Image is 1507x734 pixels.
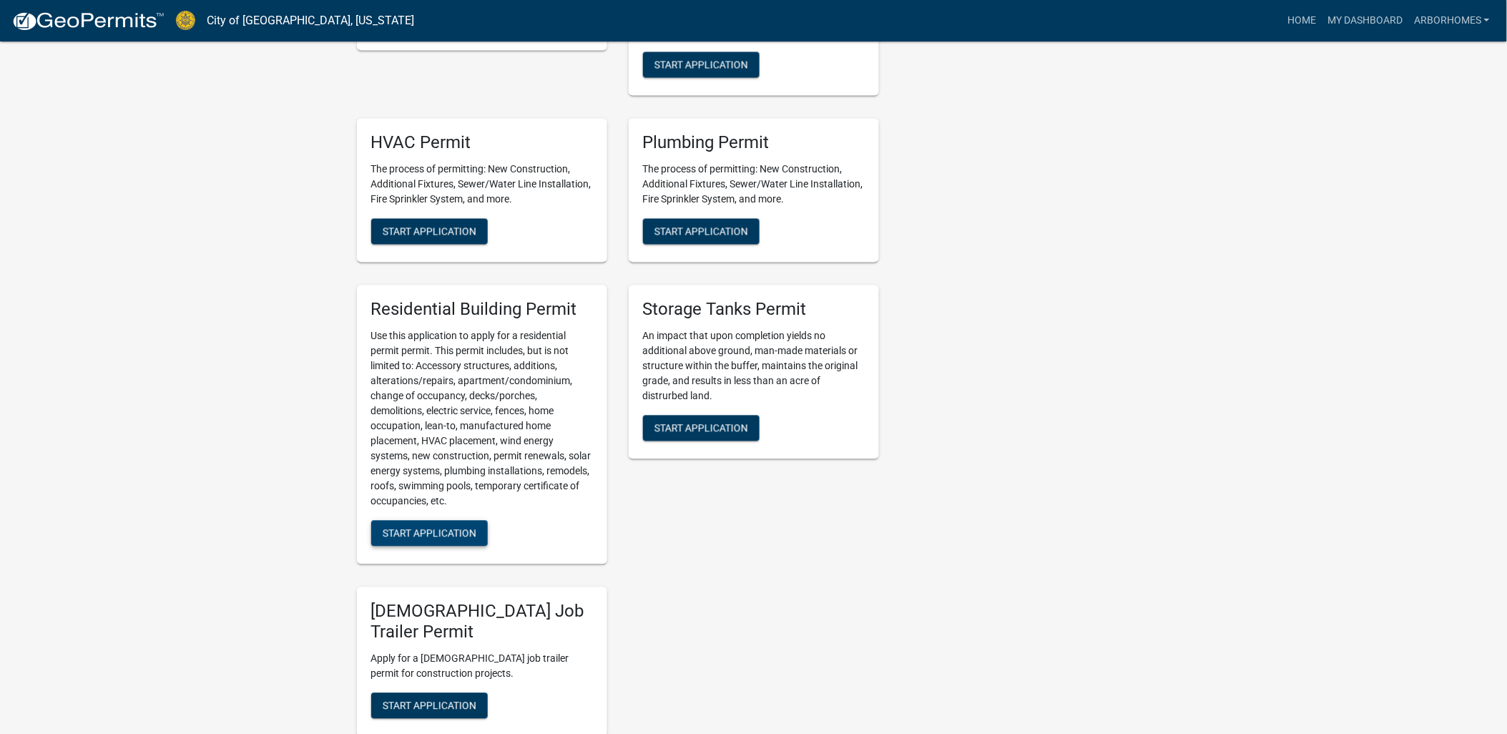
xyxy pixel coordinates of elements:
span: Start Application [654,226,748,238]
a: City of [GEOGRAPHIC_DATA], [US_STATE] [207,9,414,33]
span: Start Application [383,700,476,711]
span: Start Application [383,226,476,238]
p: The process of permitting: New Construction, Additional Fixtures, Sewer/Water Line Installation, ... [371,162,593,207]
h5: HVAC Permit [371,133,593,154]
img: City of Jeffersonville, Indiana [176,11,195,30]
p: Apply for a [DEMOGRAPHIC_DATA] job trailer permit for construction projects. [371,652,593,682]
a: ArborHomes [1408,7,1496,34]
h5: Storage Tanks Permit [643,300,865,320]
span: Start Application [654,423,748,434]
p: Use this application to apply for a residential permit permit. This permit includes, but is not l... [371,329,593,509]
span: Start Application [654,59,748,71]
h5: [DEMOGRAPHIC_DATA] Job Trailer Permit [371,602,593,643]
a: Home [1282,7,1322,34]
button: Start Application [643,416,760,441]
h5: Plumbing Permit [643,133,865,154]
button: Start Application [371,219,488,245]
button: Start Application [371,521,488,547]
p: An impact that upon completion yields no additional above ground, man-made materials or structure... [643,329,865,404]
button: Start Application [643,219,760,245]
a: My Dashboard [1322,7,1408,34]
span: Start Application [383,528,476,539]
button: Start Application [643,52,760,78]
button: Start Application [371,693,488,719]
h5: Residential Building Permit [371,300,593,320]
p: The process of permitting: New Construction, Additional Fixtures, Sewer/Water Line Installation, ... [643,162,865,207]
